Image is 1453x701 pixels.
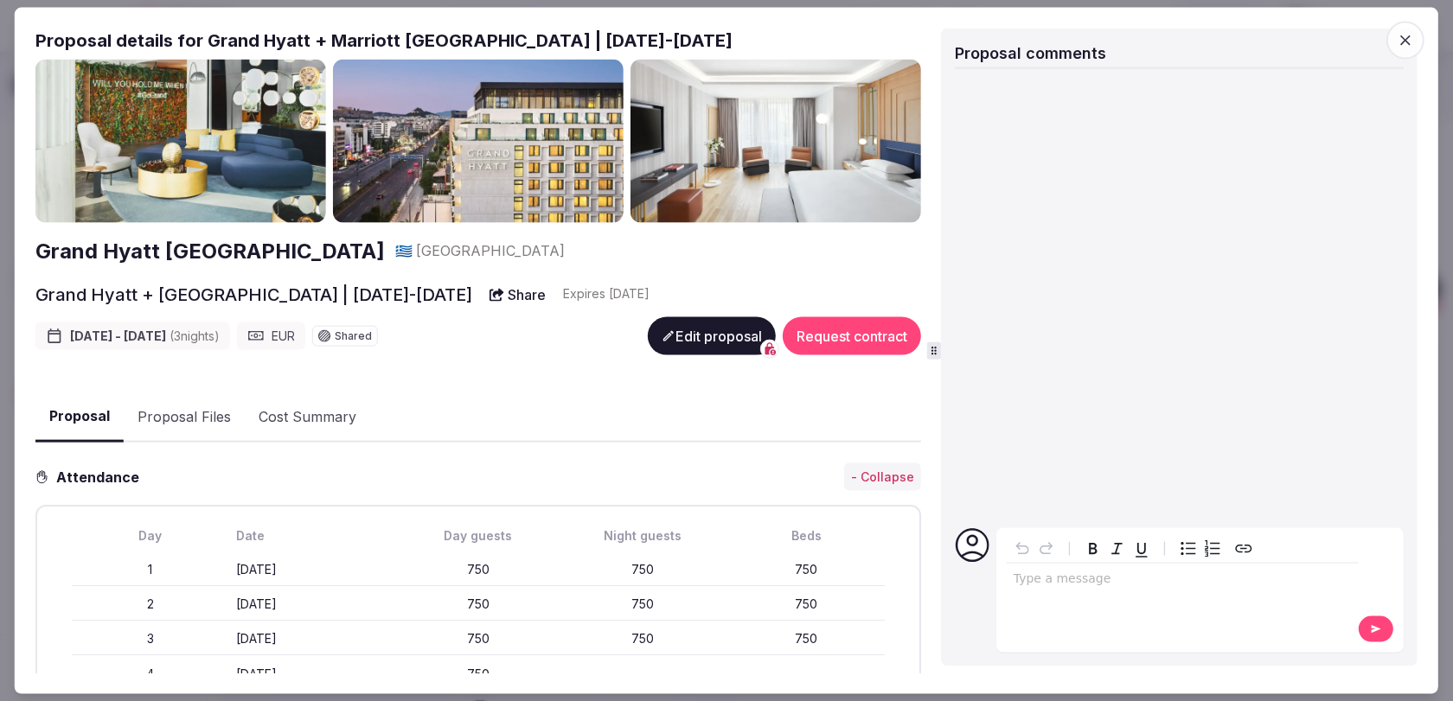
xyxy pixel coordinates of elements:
[72,666,229,683] div: 4
[70,328,220,345] span: [DATE] - [DATE]
[35,236,385,265] a: Grand Hyatt [GEOGRAPHIC_DATA]
[1200,537,1225,561] button: Numbered list
[1130,537,1154,561] button: Underline
[72,527,229,545] div: Day
[955,43,1106,61] span: Proposal comments
[564,561,721,578] div: 750
[72,561,229,578] div: 1
[235,527,393,545] div: Date
[1105,537,1130,561] button: Italic
[416,241,565,260] span: [GEOGRAPHIC_DATA]
[400,630,557,647] div: 750
[35,283,472,307] h2: Grand Hyatt + [GEOGRAPHIC_DATA] | [DATE]-[DATE]
[564,630,721,647] div: 750
[235,561,393,578] div: [DATE]
[1007,564,1359,598] div: editable markdown
[235,630,393,647] div: [DATE]
[1232,537,1256,561] button: Create link
[335,331,372,341] span: Shared
[648,317,776,355] button: Edit proposal
[630,59,921,222] img: Gallery photo 3
[235,666,393,683] div: [DATE]
[237,322,305,350] div: EUR
[245,392,370,442] button: Cost Summary
[235,596,393,613] div: [DATE]
[564,596,721,613] div: 750
[333,59,624,222] img: Gallery photo 2
[727,561,885,578] div: 750
[727,596,885,613] div: 750
[1081,537,1105,561] button: Bold
[783,317,921,355] button: Request contract
[35,392,124,443] button: Proposal
[563,285,650,303] div: Expire s [DATE]
[395,242,413,259] span: 🇬🇷
[1176,537,1225,561] div: toggle group
[727,527,885,545] div: Beds
[1176,537,1200,561] button: Bulleted list
[395,241,413,260] button: 🇬🇷
[564,527,721,545] div: Night guests
[400,561,557,578] div: 750
[72,596,229,613] div: 2
[400,666,557,683] div: 750
[124,392,245,442] button: Proposal Files
[479,279,556,310] button: Share
[72,630,229,647] div: 3
[727,630,885,647] div: 750
[49,467,153,488] h3: Attendance
[844,463,921,491] button: - Collapse
[400,596,557,613] div: 750
[170,328,220,343] span: ( 3 night s )
[400,527,557,545] div: Day guests
[35,28,921,52] h2: Proposal details for Grand Hyatt + Marriott [GEOGRAPHIC_DATA] | [DATE]-[DATE]
[35,59,326,222] img: Gallery photo 1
